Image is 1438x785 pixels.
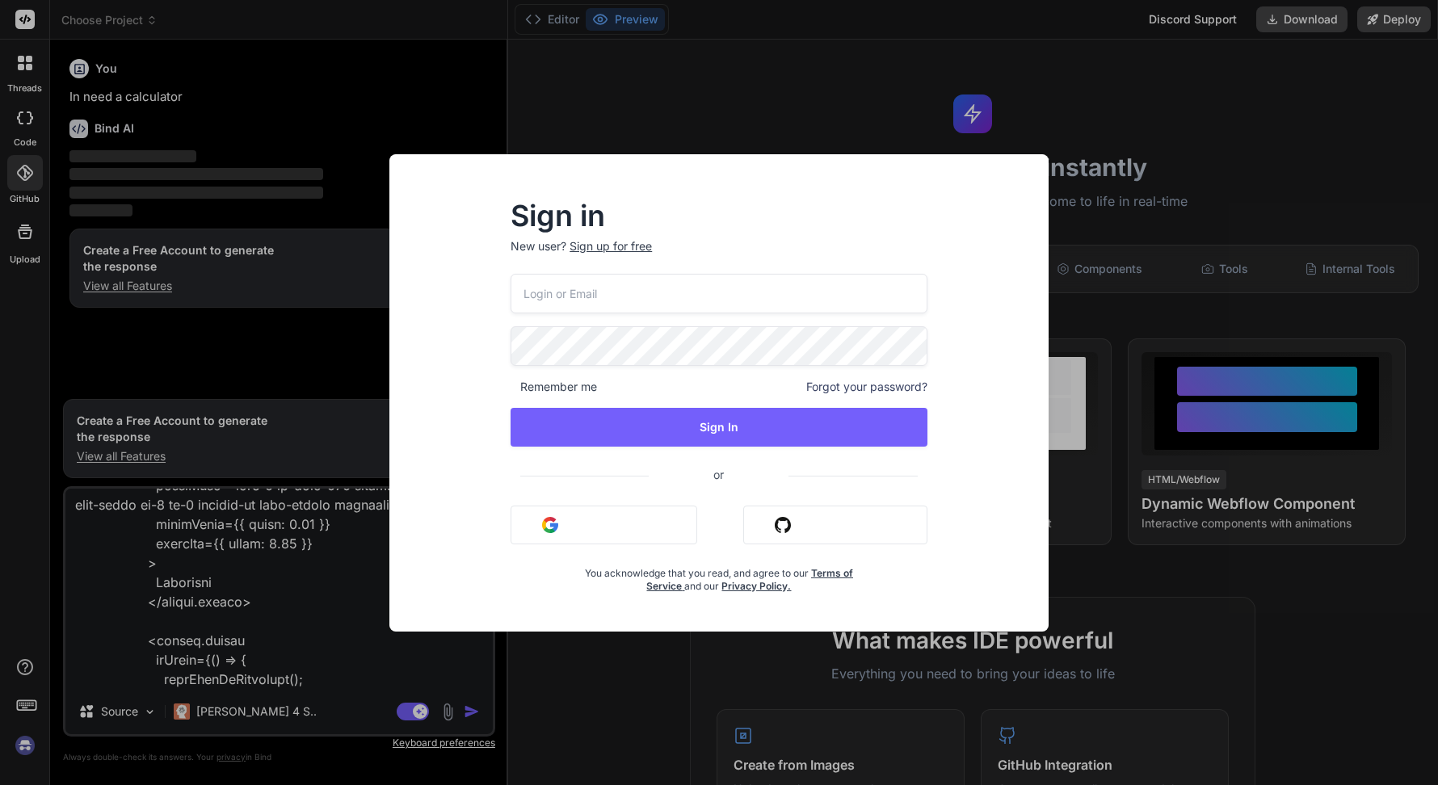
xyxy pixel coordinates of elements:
[511,379,597,395] span: Remember me
[542,517,558,533] img: google
[580,557,858,593] div: You acknowledge that you read, and agree to our and our
[775,517,791,533] img: github
[806,379,927,395] span: Forgot your password?
[743,506,927,544] button: Sign in with Github
[511,203,927,229] h2: Sign in
[570,238,652,254] div: Sign up for free
[511,408,927,447] button: Sign In
[511,238,927,274] p: New user?
[721,580,791,592] a: Privacy Policy.
[649,455,788,494] span: or
[646,567,853,592] a: Terms of Service
[511,506,697,544] button: Sign in with Google
[511,274,927,313] input: Login or Email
